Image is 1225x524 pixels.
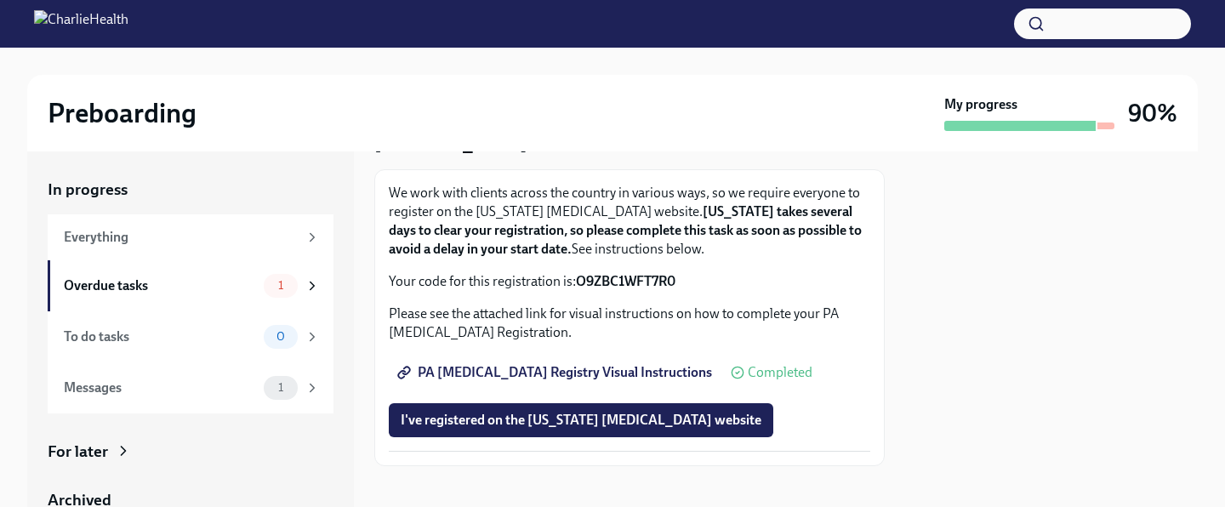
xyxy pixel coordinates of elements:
a: Archived [48,489,333,511]
span: I've registered on the [US_STATE] [MEDICAL_DATA] website [401,412,761,429]
div: To do tasks [64,327,257,346]
h2: Preboarding [48,96,197,130]
span: 0 [266,330,295,343]
p: We work with clients across the country in various ways, so we require everyone to register on th... [389,184,870,259]
a: For later [48,441,333,463]
span: 1 [268,381,293,394]
a: In progress [48,179,333,201]
div: Overdue tasks [64,276,257,295]
h3: 90% [1128,98,1177,128]
a: PA [MEDICAL_DATA] Registry Visual Instructions [389,356,724,390]
span: 1 [268,279,293,292]
p: Your code for this registration is: [389,272,870,291]
a: Overdue tasks1 [48,260,333,311]
div: Messages [64,379,257,397]
strong: [US_STATE] takes several days to clear your registration, so please complete this task as soon as... [389,203,862,257]
a: Messages1 [48,362,333,413]
strong: My progress [944,95,1017,114]
span: PA [MEDICAL_DATA] Registry Visual Instructions [401,364,712,381]
div: Everything [64,228,298,247]
strong: O9ZBC1WFT7R0 [576,273,675,289]
img: CharlieHealth [34,10,128,37]
a: To do tasks0 [48,311,333,362]
p: Please see the attached link for visual instructions on how to complete your PA [MEDICAL_DATA] Re... [389,305,870,342]
div: For later [48,441,108,463]
a: Everything [48,214,333,260]
span: Completed [748,366,812,379]
button: I've registered on the [US_STATE] [MEDICAL_DATA] website [389,403,773,437]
